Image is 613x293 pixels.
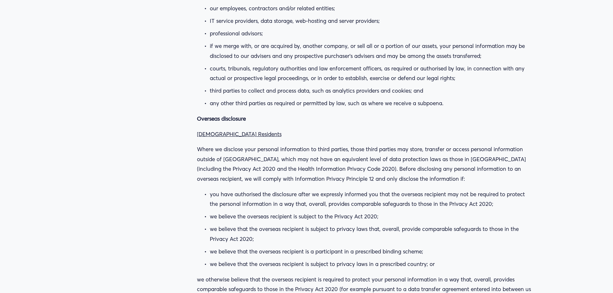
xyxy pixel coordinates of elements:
p: IT service providers, data storage, web-hosting and server providers; [210,16,532,26]
p: we believe the overseas recipient is subject to the Privacy Act 2020; [210,212,532,222]
p: courts, tribunals, regulatory authorities and law enforcement officers, as required or authorised... [210,64,532,83]
strong: Overseas disclosure [197,115,246,122]
p: our employees, contractors and/or related entities; [210,4,532,14]
p: Where we disclose your personal information to third parties, those third parties may store, tran... [197,144,532,184]
p: third parties to collect and process data, such as analytics providers and cookies; and [210,86,532,96]
p: you have authorised the disclosure after we expressly informed you that the overseas recipient ma... [210,189,532,209]
p: any other third parties as required or permitted by law, such as where we receive a subpoena. [210,98,532,108]
p: we believe that the overseas recipient is subject to privacy laws that, overall, provide comparab... [210,224,532,244]
p: professional advisors; [210,29,532,39]
p: we believe that the overseas recipient is subject to privacy laws in a prescribed country; or [210,259,532,269]
p: we believe that the overseas recipient is a participant in a prescribed binding scheme; [210,247,532,257]
span: [DEMOGRAPHIC_DATA] Residents [197,131,282,137]
p: if we merge with, or are acquired by, another company, or sell all or a portion of our assets, yo... [210,41,532,61]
